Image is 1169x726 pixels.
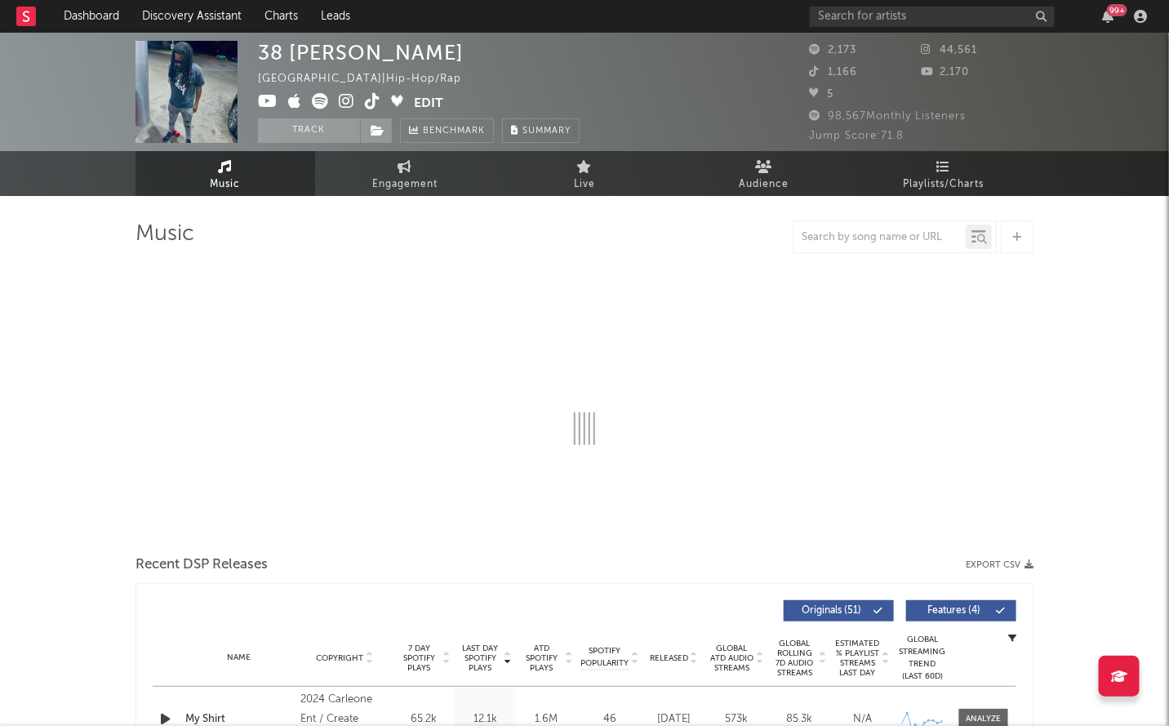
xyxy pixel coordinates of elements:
a: Playlists/Charts [854,151,1033,196]
span: Recent DSP Releases [136,555,268,575]
button: Export CSV [966,560,1033,570]
a: Live [495,151,674,196]
a: Music [136,151,315,196]
span: 1,166 [809,67,857,78]
button: Edit [414,93,443,114]
span: Audience [740,175,789,194]
span: Benchmark [423,122,485,141]
div: [GEOGRAPHIC_DATA] | Hip-Hop/Rap [258,69,499,89]
a: Benchmark [400,118,494,143]
div: Global Streaming Trend (Last 60D) [898,634,947,683]
span: Global Rolling 7D Audio Streams [772,639,817,678]
button: Originals(51) [784,600,894,621]
span: Originals ( 51 ) [794,606,869,616]
span: Last Day Spotify Plays [459,644,502,673]
span: Summary [522,127,571,136]
span: Jump Score: 71.8 [809,131,904,141]
div: 99 + [1107,4,1127,16]
a: Engagement [315,151,495,196]
span: Engagement [372,175,438,194]
span: 5 [809,89,833,100]
button: Summary [502,118,580,143]
span: Live [574,175,595,194]
input: Search by song name or URL [793,231,966,244]
span: 2,173 [809,45,856,56]
span: Spotify Popularity [581,645,629,670]
input: Search for artists [810,7,1055,27]
span: ATD Spotify Plays [520,644,563,673]
button: Track [258,118,360,143]
span: Estimated % Playlist Streams Last Day [835,639,880,678]
span: 98,567 Monthly Listeners [809,111,966,122]
span: 2,170 [922,67,970,78]
span: 44,561 [922,45,978,56]
span: 7 Day Spotify Plays [398,644,441,673]
div: Name [185,652,292,664]
a: Audience [674,151,854,196]
div: 38 [PERSON_NAME] [258,41,464,65]
span: Released [650,653,688,663]
span: Playlists/Charts [904,175,985,194]
span: Features ( 4 ) [917,606,992,616]
span: Global ATD Audio Streams [709,644,754,673]
button: Features(4) [906,600,1016,621]
button: 99+ [1102,10,1113,23]
span: Music [211,175,241,194]
span: Copyright [316,653,363,663]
